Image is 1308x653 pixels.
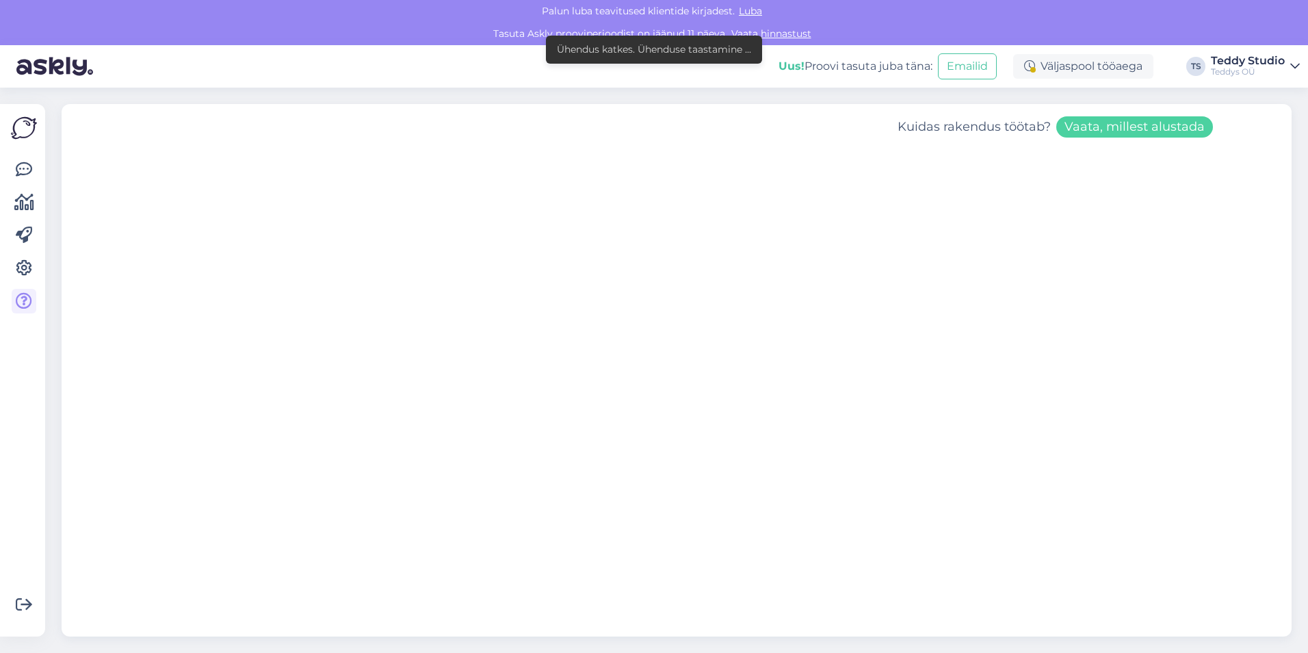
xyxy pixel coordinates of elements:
div: TS [1186,57,1205,76]
iframe: Askly Tutorials [62,150,1292,637]
b: Uus! [779,60,805,73]
div: Proovi tasuta juba täna: [779,58,932,75]
img: Askly Logo [11,115,37,141]
button: Vaata, millest alustada [1056,116,1213,138]
button: Emailid [938,53,997,79]
a: Vaata hinnastust [727,27,815,40]
div: Väljaspool tööaega [1013,54,1153,79]
div: Teddys OÜ [1211,66,1285,77]
a: Teddy StudioTeddys OÜ [1211,55,1300,77]
div: Teddy Studio [1211,55,1285,66]
div: Kuidas rakendus töötab? [898,116,1213,138]
span: Luba [735,5,766,17]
